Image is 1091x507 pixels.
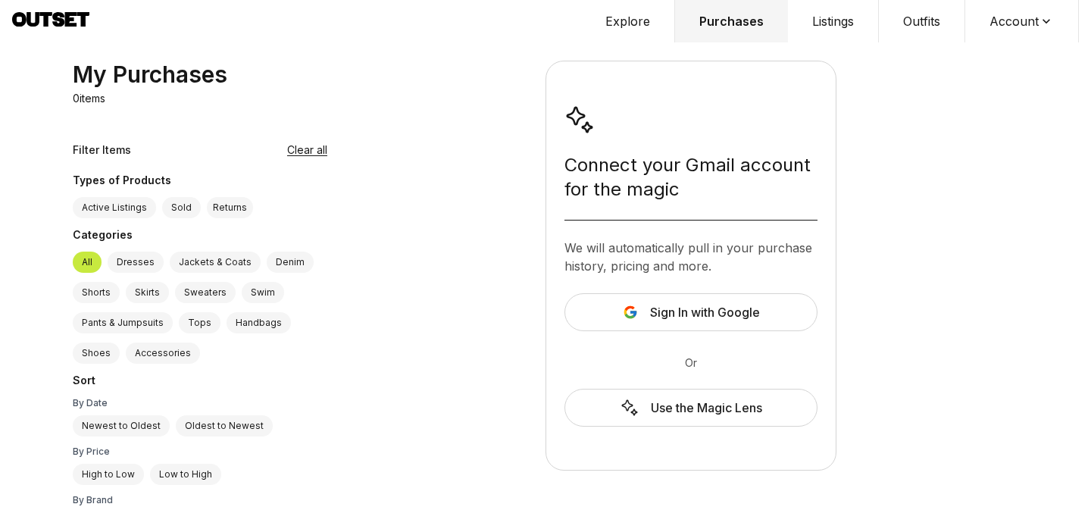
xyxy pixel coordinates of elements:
[242,282,284,303] label: Swim
[176,415,273,437] label: Oldest to Newest
[73,373,327,391] div: Sort
[73,446,327,458] div: By Price
[287,142,327,158] button: Clear all
[73,227,327,246] div: Categories
[564,355,817,371] div: Or
[207,197,253,218] button: Returns
[73,91,105,106] p: 0 items
[73,173,327,191] div: Types of Products
[73,142,131,158] div: Filter Items
[564,153,817,202] div: Connect your Gmail account for the magic
[73,464,144,485] label: High to Low
[73,312,173,333] label: Pants & Jumpsuits
[73,61,227,88] div: My Purchases
[73,252,102,273] label: All
[162,197,201,218] label: Sold
[650,303,760,321] span: Sign In with Google
[126,282,169,303] label: Skirts
[150,464,221,485] label: Low to High
[73,282,120,303] label: Shorts
[564,389,817,427] a: Use the Magic Lens
[73,494,327,506] div: By Brand
[227,312,291,333] label: Handbags
[108,252,164,273] label: Dresses
[175,282,236,303] label: Sweaters
[73,343,120,364] label: Shoes
[126,343,200,364] label: Accessories
[73,415,170,437] label: Newest to Oldest
[170,252,261,273] label: Jackets & Coats
[267,252,314,273] label: Denim
[73,397,327,409] div: By Date
[73,197,156,218] label: Active Listings
[179,312,220,333] label: Tops
[564,293,817,331] button: Sign In with Google
[564,239,817,275] div: We will automatically pull in your purchase history, pricing and more.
